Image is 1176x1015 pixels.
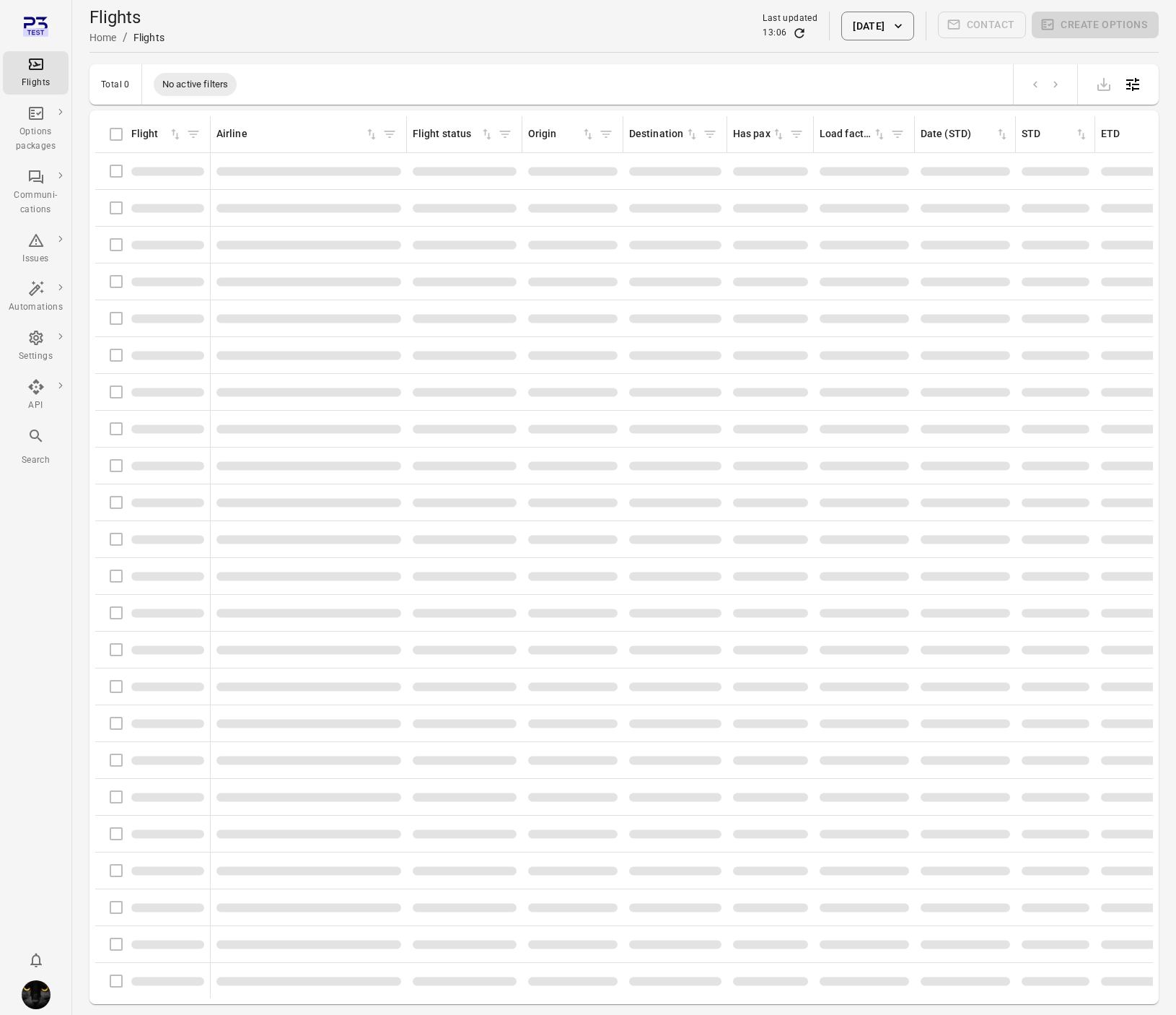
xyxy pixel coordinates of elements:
div: API [9,398,63,413]
nav: Breadcrumbs [89,29,164,46]
span: No active filters [154,77,237,92]
a: Settings [3,325,69,368]
span: Please make a selection to create communications [938,12,1027,40]
div: Total 0 [101,79,130,90]
span: Please make a selection to export [1089,77,1118,90]
div: Options packages [9,125,63,154]
span: Filter by load factor [887,123,908,145]
div: Issues [9,252,63,266]
div: Sort by destination in ascending order [629,126,699,142]
a: Communi-cations [3,164,69,222]
div: Last updated [763,12,817,26]
div: Sort by load factor in ascending order [820,126,887,142]
div: Sort by date (STD) in ascending order [921,126,1009,142]
span: Please make a selection to create an option package [1032,12,1159,40]
a: API [3,374,69,417]
div: Sort by has pax in ascending order [733,126,786,142]
button: [DATE] [841,12,913,40]
div: Search [9,453,63,468]
button: Notifications [22,946,51,975]
a: Automations [3,276,69,319]
button: Iris [16,975,56,1015]
a: Home [89,32,117,43]
div: Sort by STD in ascending order [1022,126,1089,142]
span: Filter by origin [595,123,617,145]
a: Flights [3,51,69,95]
span: Filter by destination [699,123,721,145]
h1: Flights [89,6,164,29]
button: Search [3,423,69,471]
span: Filter by has pax [786,123,807,145]
div: Automations [9,300,63,315]
button: Open table configuration [1118,70,1147,99]
div: 13:06 [763,26,786,40]
div: Sort by airline in ascending order [216,126,379,142]
div: Sort by flight in ascending order [131,126,183,142]
span: Filter by airline [379,123,400,145]
div: Sort by flight status in ascending order [413,126,494,142]
img: images [22,980,51,1009]
nav: pagination navigation [1025,75,1066,94]
span: Filter by flight [183,123,204,145]
a: Options packages [3,100,69,158]
span: Filter by flight status [494,123,516,145]
div: Flights [9,76,63,90]
div: Sort by ETD in ascending order [1101,126,1168,142]
div: Flights [133,30,164,45]
button: Refresh data [792,26,807,40]
li: / [123,29,128,46]
div: Settings [9,349,63,364]
a: Issues [3,227,69,271]
div: Communi-cations [9,188,63,217]
div: Sort by origin in ascending order [528,126,595,142]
